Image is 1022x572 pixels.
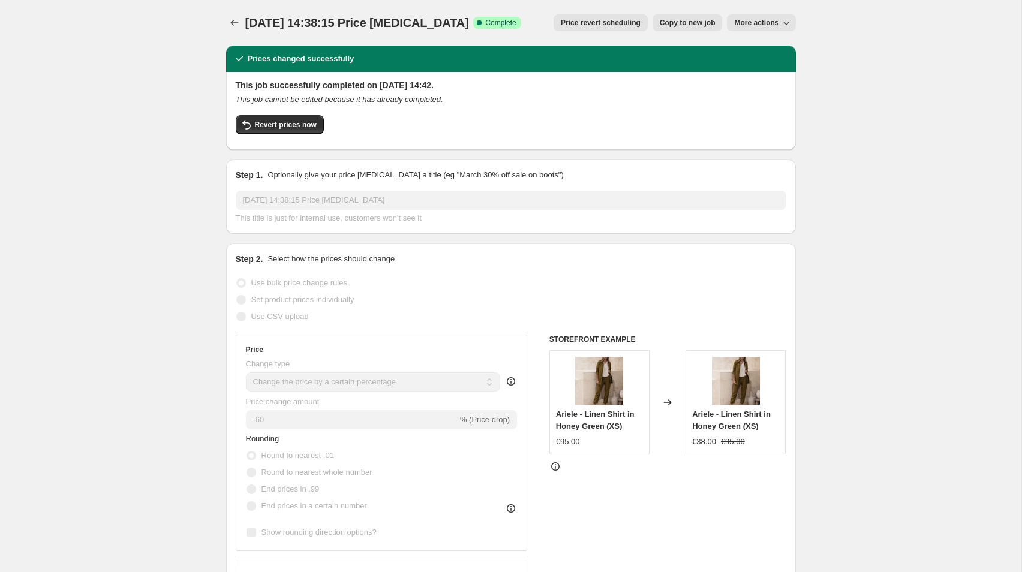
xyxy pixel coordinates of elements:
span: End prices in a certain number [261,501,367,510]
span: Price change amount [246,397,320,406]
button: Price change jobs [226,14,243,31]
div: help [505,375,517,387]
h6: STOREFRONT EXAMPLE [549,335,786,344]
button: More actions [727,14,795,31]
span: Round to nearest whole number [261,468,372,477]
span: Copy to new job [660,18,716,28]
img: Sauths_z1_80x.jpg [575,357,623,405]
h3: Price [246,345,263,354]
input: -15 [246,410,458,429]
button: Revert prices now [236,115,324,134]
span: Use bulk price change rules [251,278,347,287]
span: [DATE] 14:38:15 Price [MEDICAL_DATA] [245,16,469,29]
h2: This job successfully completed on [DATE] 14:42. [236,79,786,91]
span: Ariele - Linen Shirt in Honey Green (XS) [692,410,771,430]
h2: Step 1. [236,169,263,181]
h2: Step 2. [236,253,263,265]
input: 30% off holiday sale [236,191,786,210]
span: Price revert scheduling [561,18,641,28]
span: €95.00 [556,437,580,446]
span: % (Price drop) [460,415,510,424]
span: €95.00 [721,437,745,446]
button: Copy to new job [653,14,723,31]
span: More actions [734,18,778,28]
p: Select how the prices should change [267,253,395,265]
p: Optionally give your price [MEDICAL_DATA] a title (eg "March 30% off sale on boots") [267,169,563,181]
span: €38.00 [692,437,716,446]
button: Price revert scheduling [554,14,648,31]
span: Round to nearest .01 [261,451,334,460]
span: Show rounding direction options? [261,528,377,537]
h2: Prices changed successfully [248,53,354,65]
span: Revert prices now [255,120,317,130]
span: Change type [246,359,290,368]
span: This title is just for internal use, customers won't see it [236,213,422,222]
span: Complete [485,18,516,28]
span: End prices in .99 [261,484,320,493]
span: Rounding [246,434,279,443]
span: Set product prices individually [251,295,354,304]
i: This job cannot be edited because it has already completed. [236,95,443,104]
span: Use CSV upload [251,312,309,321]
span: Ariele - Linen Shirt in Honey Green (XS) [556,410,635,430]
img: Sauths_z1_80x.jpg [712,357,760,405]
